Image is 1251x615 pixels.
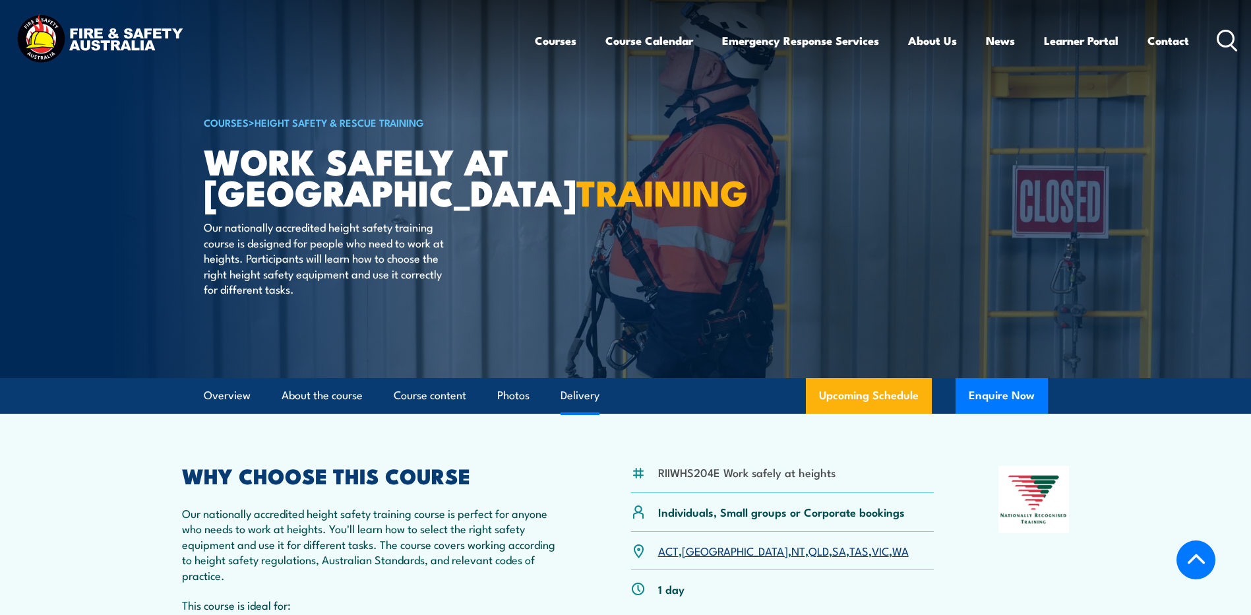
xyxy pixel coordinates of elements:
strong: TRAINING [576,164,748,218]
p: Individuals, Small groups or Corporate bookings [658,504,905,519]
a: About the course [282,378,363,413]
a: Photos [497,378,530,413]
a: About Us [908,23,957,58]
a: Courses [535,23,576,58]
p: , , , , , , , [658,543,909,558]
a: Delivery [561,378,599,413]
a: Contact [1147,23,1189,58]
a: Height Safety & Rescue Training [255,115,424,129]
a: Upcoming Schedule [806,378,932,414]
a: SA [832,542,846,558]
p: This course is ideal for: [182,597,567,612]
img: Nationally Recognised Training logo. [998,466,1070,533]
a: NT [791,542,805,558]
a: TAS [849,542,869,558]
button: Enquire Now [956,378,1048,414]
a: Learner Portal [1044,23,1118,58]
p: Our nationally accredited height safety training course is perfect for anyone who needs to work a... [182,505,567,583]
a: VIC [872,542,889,558]
a: Course Calendar [605,23,693,58]
a: QLD [809,542,829,558]
a: Course content [394,378,466,413]
p: Our nationally accredited height safety training course is designed for people who need to work a... [204,219,444,296]
p: 1 day [658,581,685,597]
a: COURSES [204,115,249,129]
a: [GEOGRAPHIC_DATA] [682,542,788,558]
h6: > [204,114,530,130]
a: ACT [658,542,679,558]
a: Overview [204,378,251,413]
a: News [986,23,1015,58]
li: RIIWHS204E Work safely at heights [658,465,836,480]
a: WA [892,542,909,558]
h1: Work Safely at [GEOGRAPHIC_DATA] [204,145,530,207]
h2: WHY CHOOSE THIS COURSE [182,466,567,484]
a: Emergency Response Services [722,23,879,58]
